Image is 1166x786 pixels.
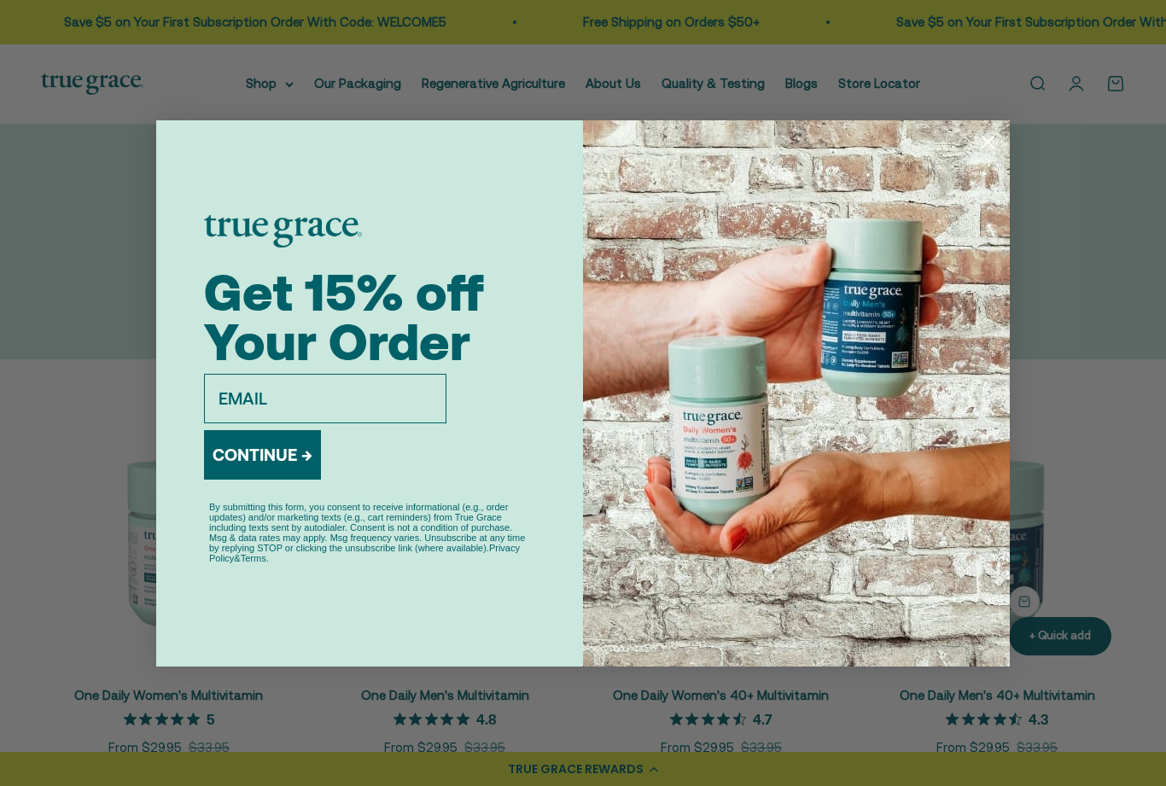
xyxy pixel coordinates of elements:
img: logo placeholder [204,215,362,247]
p: By submitting this form, you consent to receive informational (e.g., order updates) and/or market... [209,502,530,563]
img: ea6db371-f0a2-4b66-b0cf-f62b63694141.jpeg [583,120,1010,667]
button: Close dialog [973,127,1003,157]
span: Get 15% off Your Order [204,263,484,371]
button: CONTINUE → [204,430,321,480]
a: Terms [241,553,266,563]
a: Privacy Policy [209,543,520,563]
input: EMAIL [204,374,446,423]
